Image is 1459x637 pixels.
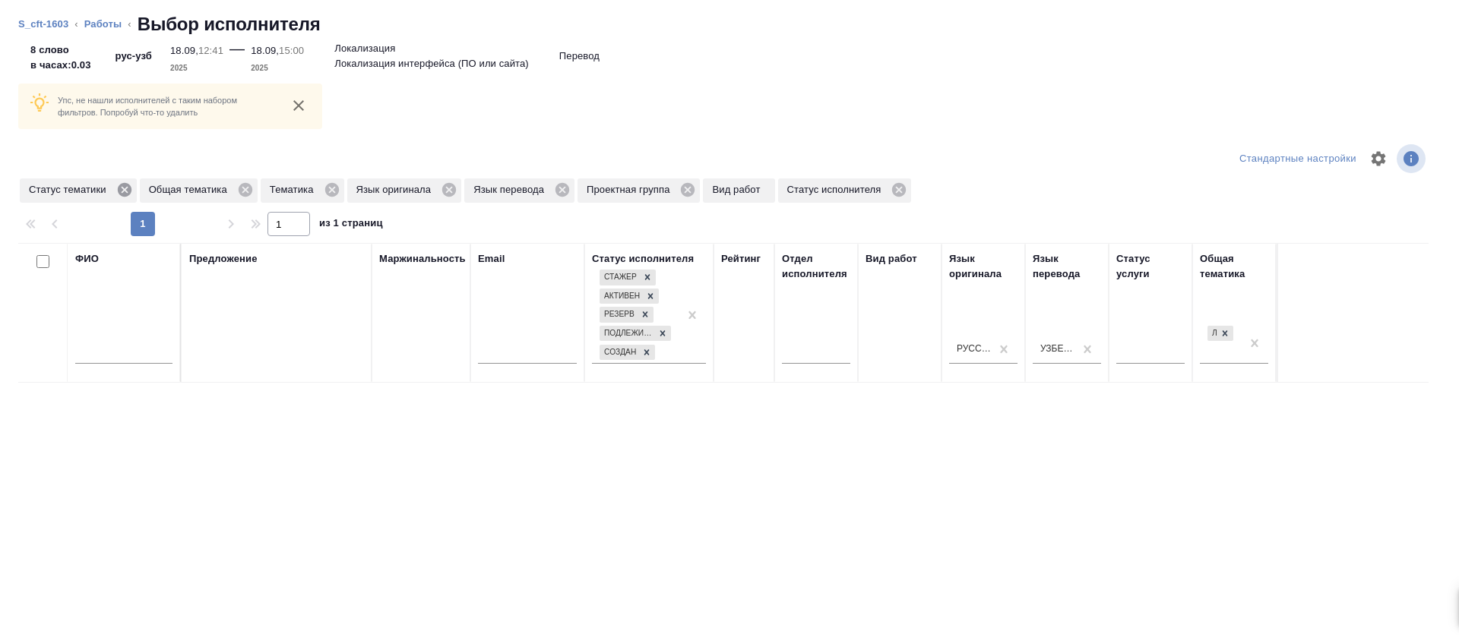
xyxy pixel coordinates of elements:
div: Стажер, Активен, Резерв, Подлежит внедрению, Создан [598,343,657,362]
li: ‹ [128,17,131,32]
p: 8 слово [30,43,91,58]
div: Рейтинг [721,251,761,266]
span: Настроить таблицу [1360,140,1397,177]
div: Стажер, Активен, Резерв, Подлежит внедрению, Создан [598,324,673,343]
p: 18.09, [170,45,198,56]
div: Общая тематика [140,178,258,203]
div: Русский [957,342,992,355]
p: 15:00 [279,45,304,56]
p: Общая тематика [149,182,233,197]
div: Язык перевода [464,178,574,203]
span: Посмотреть информацию [1397,144,1429,173]
p: Перевод [559,49,600,64]
div: Проектная группа [578,178,700,203]
button: close [287,94,310,117]
div: Стажер, Активен, Резерв, Подлежит внедрению, Создан [598,287,660,306]
div: Язык перевода [1033,251,1101,282]
p: Проектная группа [587,182,675,197]
p: Статус исполнителя [787,182,887,197]
p: Локализация [334,41,395,56]
div: Отдел исполнителя [782,251,850,282]
nav: breadcrumb [18,12,1441,36]
div: Статус тематики [20,178,137,203]
div: Резерв [600,307,637,323]
li: ‹ [74,17,78,32]
p: Тематика [270,182,319,197]
p: Язык перевода [473,182,549,197]
p: 12:41 [198,45,223,56]
div: ФИО [75,251,99,266]
div: split button [1236,147,1360,171]
div: Узбекский [1040,342,1075,355]
a: Работы [84,18,122,30]
div: Статус исполнителя [592,251,694,266]
div: Локализация [1207,326,1217,342]
p: Язык оригинала [356,182,437,197]
div: Стажер, Активен, Резерв, Подлежит внедрению, Создан [598,305,655,324]
div: Вид работ [866,251,917,266]
div: Email [478,251,505,266]
p: Упс, не нашли исполнителей с таким набором фильтров. Попробуй что-то удалить [58,94,275,118]
div: — [229,36,245,76]
div: Активен [600,289,642,304]
div: Стажер [600,270,639,285]
div: Предложение [189,251,258,266]
div: Общая тематика [1200,251,1268,282]
h2: Выбор исполнителя [138,12,321,36]
span: из 1 страниц [319,214,383,236]
div: Создан [600,345,638,361]
div: Подлежит внедрению [600,326,654,342]
div: Тематика [261,178,344,203]
div: Статус услуги [1116,251,1185,282]
div: Маржинальность [379,251,466,266]
p: 18.09, [251,45,279,56]
div: Локализация [1206,324,1235,343]
div: Стажер, Активен, Резерв, Подлежит внедрению, Создан [598,268,657,287]
div: Язык оригинала [347,178,462,203]
div: Язык оригинала [949,251,1018,282]
p: Вид работ [712,182,765,197]
a: S_cft-1603 [18,18,68,30]
div: Статус исполнителя [778,178,912,203]
p: Статус тематики [29,182,112,197]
